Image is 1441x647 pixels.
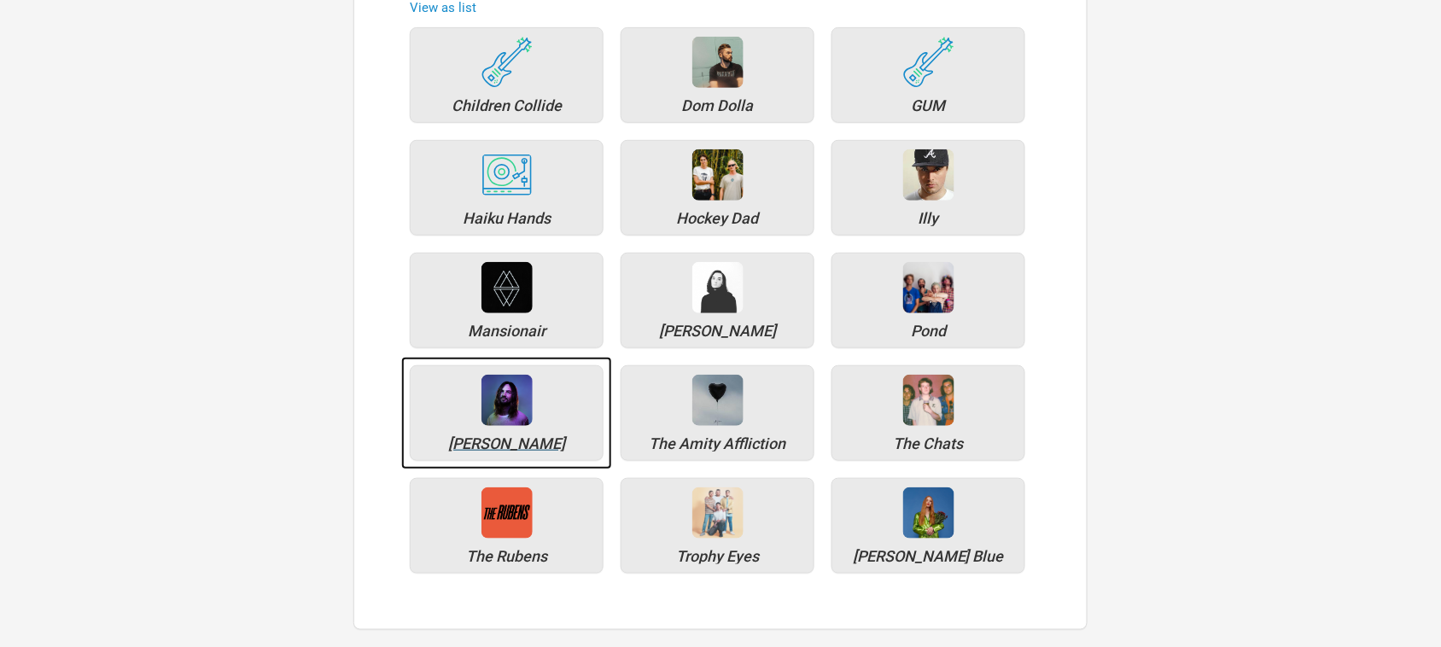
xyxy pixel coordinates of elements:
[481,487,533,539] div: The Rubens
[823,244,1034,357] a: Pond
[841,323,1016,339] div: Pond
[481,154,533,197] img: tourtracks_icons_FA_07_icons_electronic.svg
[823,469,1034,582] a: [PERSON_NAME] Blue
[903,262,954,313] img: 40fee147-c1b5-42b0-92d7-abba537f8aad-pond%20bois.webp.png
[481,487,533,539] img: 7d54c376-022c-4119-bf54-5957f1626e6b-56504164_2705180812857833_923541109647343616_n.png.png
[401,244,612,357] a: Mansionair
[692,487,744,539] img: 3d07e129-df61-4bee-9597-b86b9cb7b375-164899695_291441502345371_7575436441984961081_n.jpg.png
[419,98,594,114] div: Children Collide
[612,19,823,131] a: Dom Dolla
[823,357,1034,469] a: The Chats
[481,375,533,426] img: 1c9c0d9d-bb44-4064-8aca-048da12526be-1901_matt-sav_kevin-parker_1-1-2ace69638876a8c15dac9aec12088...
[903,37,954,88] img: tourtracks_icons_FA_01_icons_rock.svg
[841,211,1016,226] div: Illy
[612,357,823,469] a: The Amity Affliction
[692,262,744,313] img: 39c24137-66a5-4e03-8eb9-0b24ff4ddaf5-46722222_1960257387415457_3509872726267396096_n.jpg.png
[419,549,594,564] div: The Rubens
[903,262,954,313] div: Pond
[630,211,805,226] div: Hockey Dad
[401,131,612,244] a: Haiku Hands
[481,375,533,426] div: Tame Impala
[692,375,744,426] img: e6eabd2e-716a-45d3-86a4-05f58e16c9cd-misery%20bois.jpg.png
[692,37,744,88] div: Dom Dolla
[481,262,533,313] img: 09187a15-56f7-4db7-992b-a7953aeccb41-14570404_1784237895158932_549709270936412460_n.jpg.png
[481,37,533,88] img: tourtracks_icons_FA_01_icons_rock.svg
[481,262,533,313] div: Mansionair
[903,375,954,426] img: cd080c2a-e908-42f6-8384-98ed54dbae61-chatty%20bois.jpg.png
[823,131,1034,244] a: Illy
[823,19,1034,131] a: GUM
[401,19,612,131] a: Children Collide
[401,357,612,469] a: [PERSON_NAME]
[692,149,744,201] div: Hockey Dad
[612,131,823,244] a: Hockey Dad
[630,323,805,339] div: Meg Mac
[692,487,744,539] div: Trophy Eyes
[419,323,594,339] div: Mansionair
[692,37,744,88] img: 28af945f-3c4c-43b8-84b0-d033c22b29b4-image.jpg.png
[692,149,744,201] img: 1bbdc2b5-8a8f-4829-b954-2328cc6be564-HD_PK_WR-31.jpg.png
[419,211,594,226] div: Haiku Hands
[692,375,744,426] div: The Amity Affliction
[903,375,954,426] div: The Chats
[903,487,954,539] div: Vera Blue
[630,436,805,452] div: The Amity Affliction
[841,549,1016,564] div: Vera Blue
[612,244,823,357] a: [PERSON_NAME]
[612,469,823,582] a: Trophy Eyes
[841,98,1016,114] div: GUM
[903,149,954,201] div: Illy
[401,469,612,582] a: The Rubens
[481,37,533,88] div: Children Collide
[841,436,1016,452] div: The Chats
[903,37,954,88] div: GUM
[630,98,805,114] div: Dom Dolla
[903,149,954,201] img: 72e63f10-20a8-40a5-b5d4-da466d0cb35a-download.jpg.png
[692,262,744,313] div: Meg Mac
[419,436,594,452] div: Tame Impala
[903,487,954,539] img: 114d8ebf-5078-4d6b-9f18-530d76060f1d-Vera%20Blue%20TWTYLM%20Tour%20Square.jpg.png
[481,149,533,201] div: Haiku Hands
[630,549,805,564] div: Trophy Eyes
